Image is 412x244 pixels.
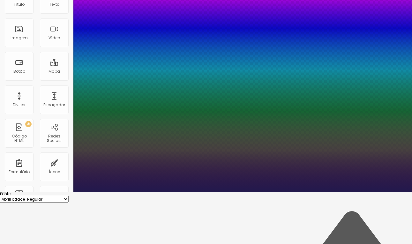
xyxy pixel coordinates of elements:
div: Mapa [49,69,60,74]
div: Formulário [9,170,30,174]
div: Título [14,2,25,7]
div: Redes Sociais [41,134,67,143]
div: Ícone [49,170,60,174]
div: Imagem [11,36,28,40]
div: Vídeo [49,36,60,40]
div: Espaçador [43,103,65,107]
div: Divisor [13,103,26,107]
div: Botão [13,69,25,74]
div: Texto [49,2,59,7]
div: Código HTML [6,134,32,143]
